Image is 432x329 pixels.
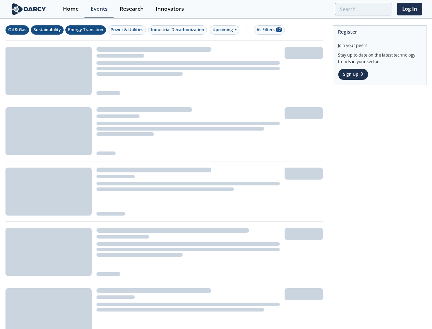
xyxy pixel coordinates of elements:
[110,27,143,33] div: Power & Utilities
[65,25,106,35] button: Energy Transition
[338,49,422,65] div: Stay up to date on the latest technology trends in your sector.
[68,27,103,33] div: Energy Transition
[34,27,61,33] div: Sustainability
[254,25,285,35] button: All Filters 17
[210,25,239,35] div: Upcoming
[108,25,146,35] button: Power & Utilities
[335,3,392,15] input: Advanced Search
[31,25,64,35] button: Sustainability
[397,3,422,15] a: Log In
[10,3,48,15] img: logo-wide.svg
[338,38,422,49] div: Join your peers
[5,25,29,35] button: Oil & Gas
[63,6,79,12] div: Home
[91,6,108,12] div: Events
[338,26,422,38] div: Register
[151,27,204,33] div: Industrial Decarbonization
[257,27,282,33] div: All Filters
[156,6,184,12] div: Innovators
[148,25,207,35] button: Industrial Decarbonization
[338,69,368,80] a: Sign Up
[276,27,282,32] span: 17
[8,27,26,33] div: Oil & Gas
[120,6,144,12] div: Research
